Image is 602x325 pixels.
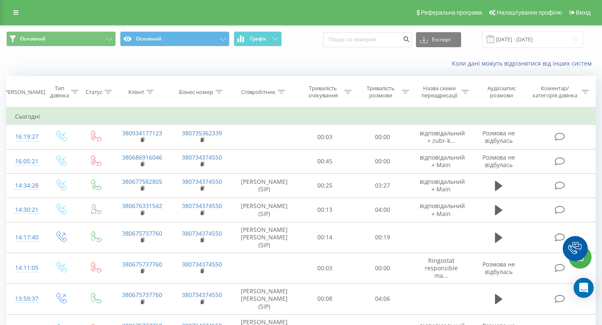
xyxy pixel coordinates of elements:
td: [PERSON_NAME] (SIP) [232,198,296,222]
div: 16:05:21 [15,153,35,170]
a: 380734374550 [182,260,222,268]
td: 00:45 [296,149,354,173]
td: 00:03 [296,253,354,284]
div: 14:30:21 [15,202,35,218]
div: Тип дзвінка [50,85,69,99]
div: Open Intercom Messenger [574,278,594,298]
button: Основний [6,31,116,46]
span: Вихід [576,9,591,16]
a: 380934177123 [122,129,162,137]
a: 380675737760 [122,291,162,299]
div: [PERSON_NAME] [3,89,45,96]
div: 14:34:28 [15,178,35,194]
td: відповідальний + Main [411,198,471,222]
div: 14:11:05 [15,260,35,276]
span: Розмова не відбулась [482,153,515,169]
td: Сьогодні [7,108,596,125]
a: 380734374550 [182,291,222,299]
a: 380735362339 [182,129,222,137]
td: [PERSON_NAME] [PERSON_NAME] (SIP) [232,222,296,253]
a: 380686916046 [122,153,162,161]
td: 03:27 [354,173,411,198]
td: відповідальний + Main [411,173,471,198]
div: Назва схеми переадресації [419,85,459,99]
a: Коли дані можуть відрізнятися вiд інших систем [452,59,596,67]
div: Співробітник [241,89,275,96]
a: 380677582805 [122,178,162,185]
div: 16:19:27 [15,129,35,145]
a: 380676331542 [122,202,162,210]
div: Клієнт [128,89,144,96]
span: Розмова не відбулась [482,129,515,145]
span: Основний [20,36,46,42]
span: Розмова не відбулась [482,260,515,276]
a: 380734374550 [182,153,222,161]
td: 00:25 [296,173,354,198]
a: 380675737760 [122,260,162,268]
span: Реферальна програма [421,9,482,16]
td: 00:00 [354,149,411,173]
td: 00:00 [354,253,411,284]
td: 00:08 [296,284,354,315]
td: 00:14 [296,222,354,253]
div: Аудіозапис розмови [479,85,524,99]
td: 00:00 [354,125,411,149]
button: Експорт [416,32,461,47]
div: Тривалість розмови [361,85,400,99]
td: 00:19 [354,222,411,253]
div: 13:59:37 [15,291,35,307]
td: 00:03 [296,125,354,149]
td: [PERSON_NAME] [PERSON_NAME] (SIP) [232,284,296,315]
a: 380675737760 [122,229,162,237]
button: Основний [120,31,230,46]
span: Ringostat responsible ma... [425,256,458,279]
a: 380734374550 [182,178,222,185]
div: Статус [86,89,102,96]
button: Графік [234,31,282,46]
td: 04:00 [354,198,411,222]
span: Налаштування профілю [497,9,562,16]
td: 00:13 [296,198,354,222]
div: Тривалість очікування [304,85,342,99]
a: 380734374550 [182,202,222,210]
a: 380734374550 [182,229,222,237]
td: 04:06 [354,284,411,315]
div: Бізнес номер [179,89,213,96]
span: Графік [250,36,266,42]
div: Коментар/категорія дзвінка [531,85,579,99]
td: відповідальний + Main [411,149,471,173]
input: Пошук за номером [323,32,412,47]
div: 14:17:40 [15,229,35,246]
span: відповідальний + ﻿zubr-k... [420,129,465,145]
td: [PERSON_NAME] (SIP) [232,173,296,198]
